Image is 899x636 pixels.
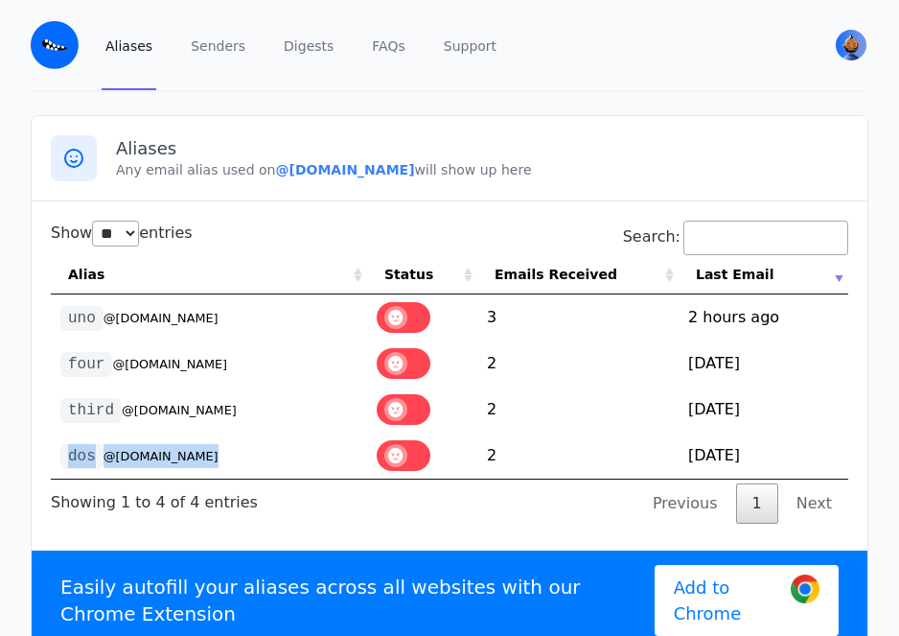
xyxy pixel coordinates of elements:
[367,255,477,294] th: Status: activate to sort column ascending
[122,403,237,417] small: @[DOMAIN_NAME]
[60,444,104,469] code: dos
[679,341,848,387] td: [DATE]
[92,221,139,247] select: Showentries
[780,483,848,524] a: Next
[116,137,848,160] h3: Aliases
[636,483,734,524] a: Previous
[112,357,227,371] small: @[DOMAIN_NAME]
[60,398,122,423] code: third
[51,224,193,242] label: Show entries
[31,21,79,69] img: Email Monster
[275,162,414,177] b: @[DOMAIN_NAME]
[791,575,819,603] img: Google Chrome Logo
[736,483,778,524] a: 1
[834,28,868,62] button: User menu
[477,387,679,433] td: 2
[679,387,848,433] td: [DATE]
[679,433,848,479] td: [DATE]
[104,449,219,463] small: @[DOMAIN_NAME]
[51,480,258,514] div: Showing 1 to 4 of 4 entries
[477,294,679,341] td: 3
[60,574,655,627] p: Easily autofill your aliases across all websites with our Chrome Extension
[60,352,112,377] code: four
[836,30,866,60] img: kobedirth's Avatar
[655,565,839,636] a: Add to Chrome
[60,306,104,331] code: uno
[679,294,848,341] td: 2 hours ago
[51,255,367,294] th: Alias: activate to sort column ascending
[683,221,848,255] input: Search:
[674,575,776,626] span: Add to Chrome
[679,255,848,294] th: Last Email: activate to sort column ascending
[623,227,848,246] label: Search:
[116,160,848,179] p: Any email alias used on will show up here
[477,341,679,387] td: 2
[104,311,219,325] small: @[DOMAIN_NAME]
[477,433,679,479] td: 2
[477,255,679,294] th: Emails Received: activate to sort column ascending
